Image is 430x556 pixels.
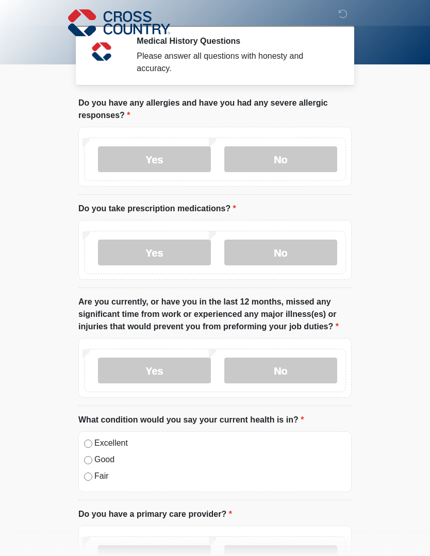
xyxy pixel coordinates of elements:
label: No [224,358,337,383]
div: Please answer all questions with honesty and accuracy. [137,50,336,75]
label: No [224,146,337,172]
input: Excellent [84,440,92,448]
label: What condition would you say your current health is in? [78,414,304,426]
img: Agent Avatar [86,36,117,67]
label: Yes [98,146,211,172]
input: Good [84,456,92,464]
label: Are you currently, or have you in the last 12 months, missed any significant time from work or ex... [78,296,352,333]
input: Fair [84,473,92,481]
label: Yes [98,358,211,383]
label: Excellent [94,437,346,449]
label: Do you take prescription medications? [78,203,236,215]
label: Do you have a primary care provider? [78,508,232,520]
label: Yes [98,240,211,265]
label: Fair [94,470,346,482]
label: Do you have any allergies and have you had any severe allergic responses? [78,97,352,122]
label: No [224,240,337,265]
img: Cross Country Logo [68,8,170,38]
label: Good [94,453,346,466]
